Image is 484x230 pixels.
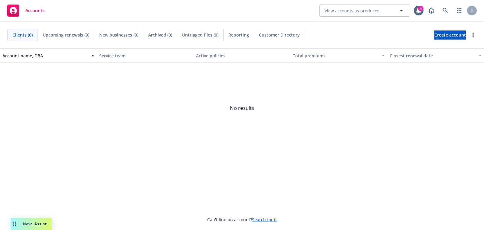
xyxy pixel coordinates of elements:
div: Active policies [196,53,288,59]
a: Search [439,5,451,17]
button: View accounts as producer... [319,5,410,17]
a: more [469,31,477,39]
button: Service team [97,48,194,63]
div: Closest renewal date [390,53,475,59]
div: 4 [418,5,423,10]
span: Archived (0) [148,32,172,38]
span: Create account [434,29,466,41]
span: Untriaged files (0) [182,32,218,38]
div: Total premiums [293,53,378,59]
span: Accounts [25,8,44,13]
span: View accounts as producer... [325,8,383,14]
a: Search for it [252,217,277,222]
button: Active policies [194,48,290,63]
span: New businesses (0) [99,32,138,38]
span: Nova Assist [23,221,47,226]
div: Account name, DBA [2,53,88,59]
button: Total premiums [290,48,387,63]
a: Switch app [453,5,465,17]
a: Report a Bug [425,5,437,17]
a: Accounts [5,2,47,19]
a: Create account [434,30,466,40]
span: Clients (0) [12,32,33,38]
div: Service team [99,53,191,59]
div: Drag to move [11,218,18,230]
span: Can't find an account? [207,216,277,223]
button: Closest renewal date [387,48,484,63]
span: Upcoming renewals (0) [43,32,89,38]
span: Customer Directory [259,32,300,38]
button: Nova Assist [11,218,52,230]
span: Reporting [228,32,249,38]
